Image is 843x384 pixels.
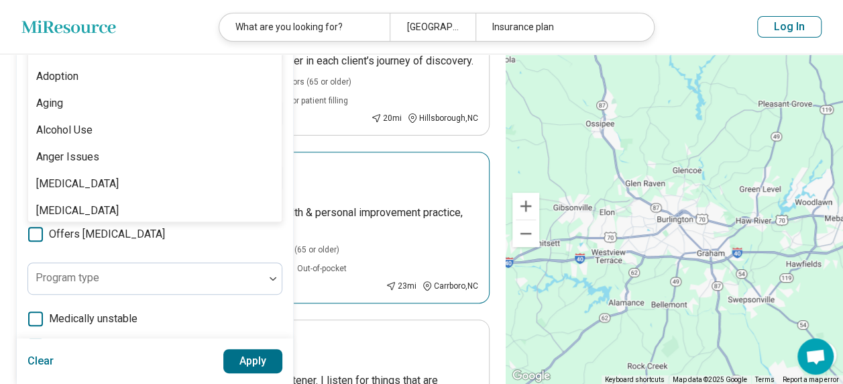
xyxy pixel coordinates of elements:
span: Out-of-pocket [297,262,347,275]
button: Clear [27,349,54,373]
button: Apply [223,349,283,373]
div: 23 mi [386,280,416,292]
div: [GEOGRAPHIC_DATA], [GEOGRAPHIC_DATA] [390,13,475,41]
div: Hillsborough , NC [407,112,478,124]
button: Zoom out [512,220,539,247]
div: Open chat [797,338,834,375]
span: Actively suicidal [49,338,125,354]
div: Aging [36,95,63,111]
a: Report a map error [783,376,839,383]
div: Insurance plan [475,13,646,41]
div: Alcohol Use [36,122,93,138]
div: Carrboro , NC [422,280,478,292]
div: Adoption [36,68,78,85]
span: Medically unstable [49,311,137,327]
button: Log In [757,16,822,38]
span: Offers [MEDICAL_DATA] [49,226,165,242]
label: Program type [36,271,99,284]
div: Anger Issues [36,149,99,165]
div: [MEDICAL_DATA] [36,176,119,192]
div: [MEDICAL_DATA] [36,203,119,219]
a: Terms (opens in new tab) [755,376,775,383]
span: Map data ©2025 Google [673,376,747,383]
div: 20 mi [371,112,402,124]
div: What are you looking for? [219,13,390,41]
button: Zoom in [512,193,539,220]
